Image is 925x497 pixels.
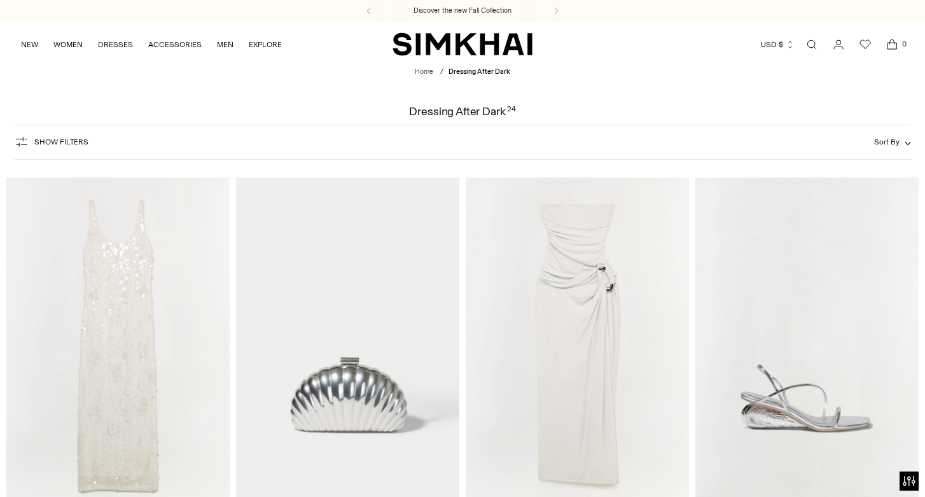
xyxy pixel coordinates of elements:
[21,31,38,59] a: NEW
[440,67,443,78] div: /
[148,31,202,59] a: ACCESSORIES
[799,32,824,57] a: Open search modal
[449,67,510,76] span: Dressing After Dark
[98,31,133,59] a: DRESSES
[415,67,433,76] a: Home
[507,106,516,117] div: 24
[53,31,83,59] a: WOMEN
[879,32,905,57] a: Open cart modal
[393,32,532,57] a: SIMKHAI
[217,31,233,59] a: MEN
[852,32,878,57] a: Wishlist
[415,67,510,78] nav: breadcrumbs
[898,38,910,50] span: 0
[874,135,911,149] button: Sort By
[874,137,900,146] span: Sort By
[249,31,282,59] a: EXPLORE
[414,6,511,16] a: Discover the new Fall Collection
[34,137,88,146] span: Show Filters
[826,32,851,57] a: Go to the account page
[409,106,515,117] h1: Dressing After Dark
[14,132,88,152] button: Show Filters
[761,31,795,59] button: USD $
